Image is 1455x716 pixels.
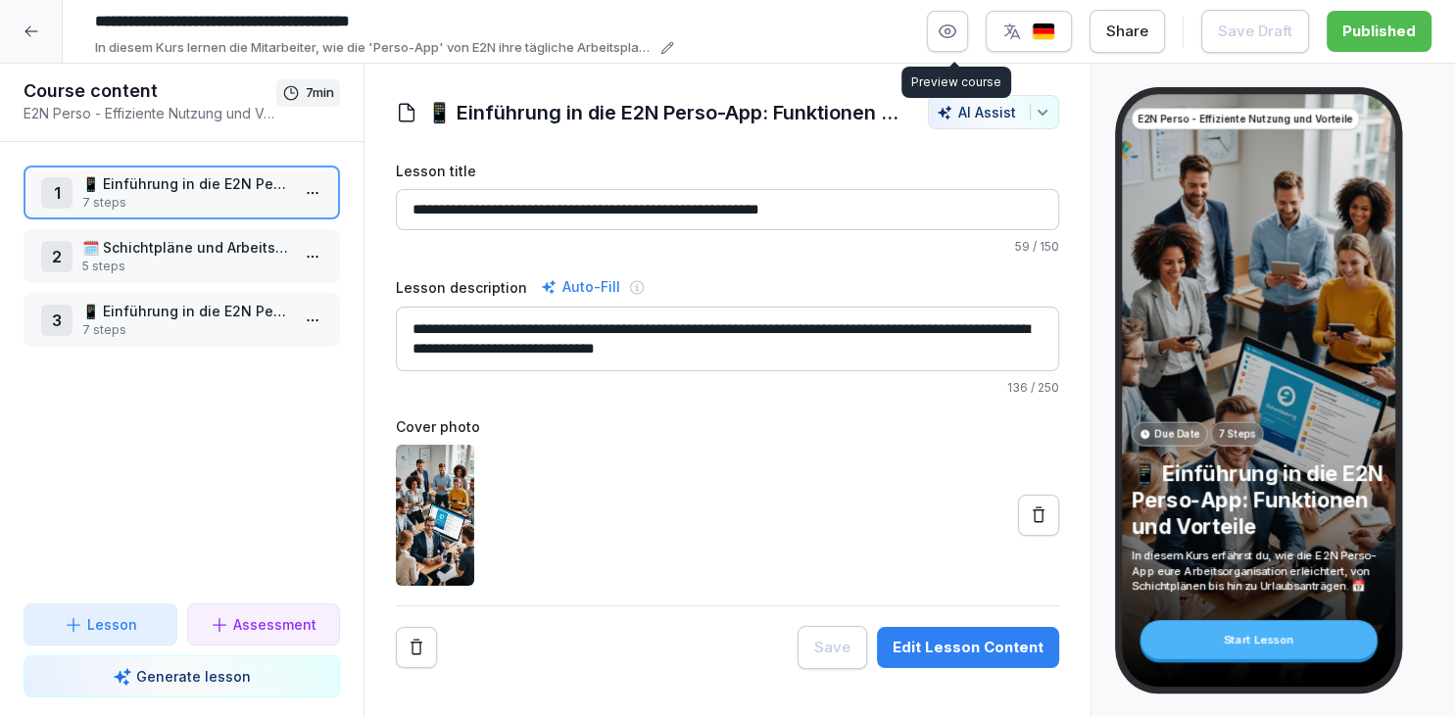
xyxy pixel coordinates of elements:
[798,626,867,669] button: Save
[396,277,527,298] label: Lesson description
[187,603,341,645] button: Assessment
[1015,239,1030,254] span: 59
[24,79,276,103] h1: Course content
[396,627,437,668] button: Remove
[82,194,289,212] p: 7 steps
[1140,620,1377,659] div: Start Lesson
[901,67,1011,98] div: Preview course
[233,614,316,635] p: Assessment
[396,445,474,586] img: el31ub03l8xq4gj4l2l7r54q.png
[24,603,177,645] button: Lesson
[396,238,1059,256] p: / 150
[1132,460,1385,540] p: 📱 Einführung in die E2N Perso-App: Funktionen und Vorteile
[893,637,1043,658] div: Edit Lesson Content
[1218,21,1292,42] div: Save Draft
[1154,427,1199,442] p: Due Date
[1218,427,1255,442] p: 7 Steps
[1132,548,1385,594] p: In diesem Kurs erfährst du, wie die E2N Perso-App eure Arbeitsorganisation erleichtert, von Schic...
[41,305,73,336] div: 3
[1090,10,1165,53] button: Share
[24,166,340,219] div: 1📱 Einführung in die E2N Perso-App: Funktionen und Vorteile7 steps
[1007,380,1028,395] span: 136
[24,229,340,283] div: 2🗓️ Schichtpläne und Arbeitszeiten effizient verwalten5 steps
[24,293,340,347] div: 3📱 Einführung in die E2N Perso App7 steps
[1138,112,1352,126] p: E2N Perso - Effiziente Nutzung und Vorteile
[306,83,334,103] p: 7 min
[24,103,276,123] p: E2N Perso - Effiziente Nutzung und Vorteile
[1201,10,1309,53] button: Save Draft
[82,321,289,339] p: 7 steps
[1327,11,1431,52] button: Published
[24,655,340,697] button: Generate lesson
[82,237,289,258] p: 🗓️ Schichtpläne und Arbeitszeiten effizient verwalten
[82,301,289,321] p: 📱 Einführung in die E2N Perso App
[396,379,1059,397] p: / 250
[41,241,73,272] div: 2
[396,161,1059,181] label: Lesson title
[427,98,908,127] h1: 📱 Einführung in die E2N Perso-App: Funktionen und Vorteile
[937,104,1050,120] div: AI Assist
[1342,21,1416,42] div: Published
[814,637,850,658] div: Save
[82,173,289,194] p: 📱 Einführung in die E2N Perso-App: Funktionen und Vorteile
[928,95,1059,129] button: AI Assist
[396,416,1059,437] label: Cover photo
[87,614,137,635] p: Lesson
[1106,21,1148,42] div: Share
[41,177,73,209] div: 1
[136,666,251,687] p: Generate lesson
[95,38,655,58] p: In diesem Kurs lernen die Mitarbeiter, wie die 'Perso-App' von E2N ihre tägliche Arbeitsplanung e...
[82,258,289,275] p: 5 steps
[877,627,1059,668] button: Edit Lesson Content
[1032,23,1055,41] img: de.svg
[537,275,624,299] div: Auto-Fill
